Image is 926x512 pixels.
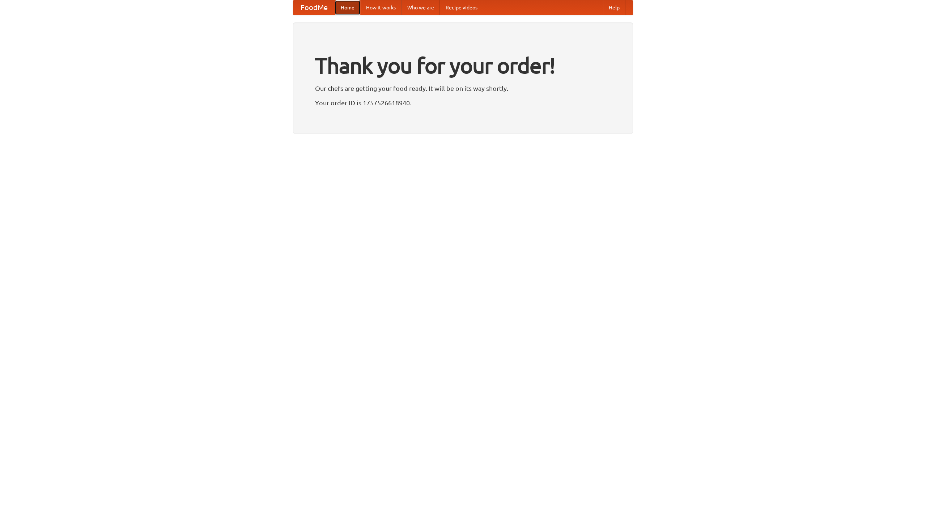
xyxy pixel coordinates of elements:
[315,48,611,83] h1: Thank you for your order!
[402,0,440,15] a: Who we are
[440,0,483,15] a: Recipe videos
[360,0,402,15] a: How it works
[603,0,625,15] a: Help
[315,83,611,94] p: Our chefs are getting your food ready. It will be on its way shortly.
[335,0,360,15] a: Home
[315,97,611,108] p: Your order ID is 1757526618940.
[293,0,335,15] a: FoodMe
